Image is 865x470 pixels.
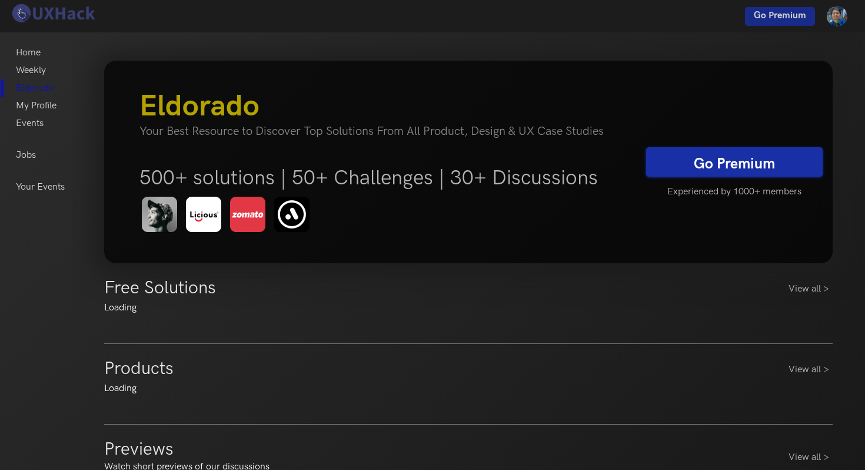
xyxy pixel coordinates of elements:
a: Go Premium [745,7,815,26]
a: Weekly [16,62,46,80]
a: View all > [789,282,833,296]
a: Go Premium [646,147,823,177]
img: eldorado-banner-1.png [139,195,317,235]
img: Your profile pic [827,6,847,27]
div: Loading [104,301,833,315]
h3: Previews [104,439,174,460]
h3: Products [104,358,174,379]
h5: 500+ solutions | 50+ Challenges | 30+ Discussions [139,166,628,190]
a: Home [16,44,41,62]
h4: Your Best Resource to Discover Top Solutions From All Product, Design & UX Case Studies [139,124,628,138]
span: Go Premium [754,10,806,21]
h5: Experienced by 1000+ members [646,180,823,204]
a: My Profile [16,97,56,115]
a: View all > [789,363,833,377]
img: UXHack logo [9,3,97,24]
a: Eldorado [16,80,54,97]
a: View all > [789,451,833,465]
a: Jobs [16,147,36,164]
h3: Eldorado [139,89,628,124]
a: Your Events [16,178,65,196]
div: Loading [104,382,833,396]
h3: Free Solutions [104,277,216,299]
a: Events [16,115,44,133]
